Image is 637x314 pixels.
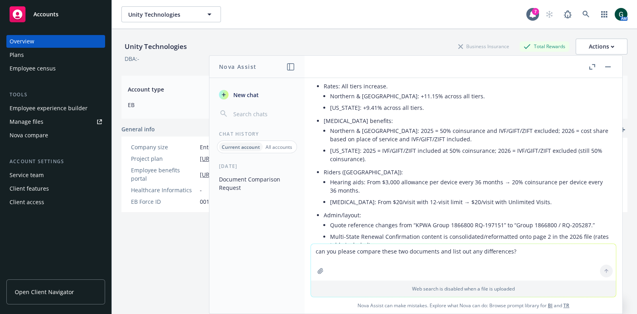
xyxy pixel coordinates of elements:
[6,115,105,128] a: Manage files
[576,39,627,55] button: Actions
[131,166,197,183] div: Employee benefits portal
[615,8,627,21] img: photo
[6,196,105,209] a: Client access
[563,302,569,309] a: TR
[330,196,610,208] li: [MEDICAL_DATA]: From $20/visit with 12-visit limit → $20/visit with Unlimited Visits.
[10,182,49,195] div: Client features
[131,197,197,206] div: EB Force ID
[330,176,610,196] li: Hearing aids: From $3,000 allowance per device every 36 months → 20% coinsurance per device every...
[578,6,594,22] a: Search
[216,88,298,102] button: New chat
[10,169,44,181] div: Service team
[618,125,627,135] a: add
[6,158,105,166] div: Account settings
[121,125,155,133] span: General info
[131,154,197,163] div: Project plan
[6,62,105,75] a: Employee census
[200,197,258,206] span: 001d0000020hCulAAE
[10,196,44,209] div: Client access
[216,173,298,194] button: Document Comparison Request
[324,115,610,166] li: [MEDICAL_DATA] benefits:
[589,39,614,54] div: Actions
[232,91,259,99] span: New chat
[128,101,365,109] span: EB
[121,6,221,22] button: Unity Technologies
[10,102,88,115] div: Employee experience builder
[548,302,553,309] a: BI
[324,209,610,252] li: Admin/layout:
[6,3,105,25] a: Accounts
[316,285,611,292] p: Web search is disabled when a file is uploaded
[532,8,539,15] div: 7
[541,6,557,22] a: Start snowing
[15,288,74,296] span: Open Client Navigator
[6,169,105,181] a: Service team
[10,49,24,61] div: Plans
[10,62,56,75] div: Employee census
[131,143,197,151] div: Company size
[324,166,610,209] li: Riders ([GEOGRAPHIC_DATA]):
[520,41,569,51] div: Total Rewards
[200,186,202,194] span: -
[6,129,105,142] a: Nova compare
[266,144,292,150] p: All accounts
[324,80,610,115] li: Rates: All tiers increase.
[200,143,228,151] span: Enterprise
[454,41,513,51] div: Business Insurance
[330,145,610,165] li: [US_STATE]: 2025 = IVF/GIFT/ZIFT included at 50% coinsurance; 2026 = IVF/GIFT/ZIFT excluded (stil...
[10,115,43,128] div: Manage files
[121,41,190,52] div: Unity Technologies
[222,144,260,150] p: Current account
[219,62,256,71] h1: Nova Assist
[6,102,105,115] a: Employee experience builder
[209,163,305,170] div: [DATE]
[6,182,105,195] a: Client features
[200,170,260,179] a: [URL][DOMAIN_NAME]
[596,6,612,22] a: Switch app
[128,10,197,19] span: Unity Technologies
[10,35,34,48] div: Overview
[560,6,576,22] a: Report a Bug
[10,129,48,142] div: Nova compare
[232,108,295,119] input: Search chats
[128,85,365,94] span: Account type
[330,102,610,113] li: [US_STATE]: +9.41% across all tiers.
[125,55,139,63] div: DBA: -
[33,11,59,18] span: Accounts
[6,35,105,48] a: Overview
[209,131,305,137] div: Chat History
[131,186,197,194] div: Healthcare Informatics
[330,231,610,251] li: Multi-State Renewal Confirmation content is consolidated/reformatted onto page 2 in the 2026 file...
[6,91,105,99] div: Tools
[6,49,105,61] a: Plans
[330,90,610,102] li: Northern & [GEOGRAPHIC_DATA]: +11.15% across all tiers.
[308,297,619,314] span: Nova Assist can make mistakes. Explore what Nova can do: Browse prompt library for and
[330,219,610,231] li: Quote reference changes from “KPWA Group 1866800 RQ-197151” to “Group 1866800 / RQ-205287.”
[330,125,610,145] li: Northern & [GEOGRAPHIC_DATA]: 2025 = 50% coinsurance and IVF/GIFT/ZIFT excluded; 2026 = cost shar...
[200,154,260,163] a: [URL][DOMAIN_NAME]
